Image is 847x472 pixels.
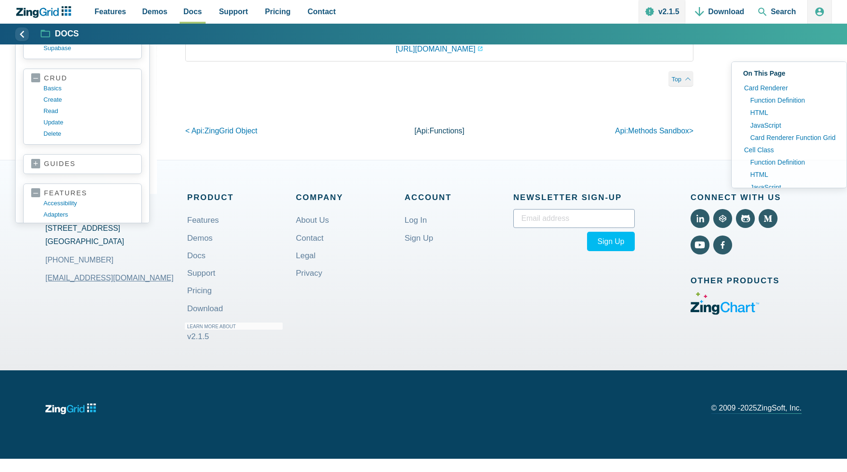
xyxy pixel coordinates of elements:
[204,127,257,135] span: ZingGrid object
[513,209,635,228] input: Email address
[745,131,839,144] a: Card Renderer Function Grid
[759,209,778,228] a: View Medium (External)
[219,5,248,18] span: Support
[31,189,134,198] a: features
[745,94,839,106] a: Function Definition
[745,181,839,193] a: JavaScript
[296,191,405,204] span: Company
[187,227,213,249] a: Demos
[296,209,329,231] a: About Us
[713,209,732,228] a: View Code Pen (External)
[691,209,709,228] a: View LinkedIn (External)
[736,209,755,228] a: View Github (External)
[45,222,187,266] address: [STREET_ADDRESS] [GEOGRAPHIC_DATA]
[745,106,839,119] a: HTML
[187,315,285,348] a: Learn More About v2.1.5
[405,191,513,204] span: Account
[43,43,134,54] a: supabase
[691,236,709,254] a: View YouTube (External)
[740,404,757,412] span: 2025
[430,127,462,135] span: functions
[187,245,206,267] a: Docs
[265,5,291,18] span: Pricing
[183,5,202,18] span: Docs
[187,191,296,204] span: Product
[739,144,839,156] a: Cell Class
[43,117,134,128] a: update
[296,227,324,249] a: Contact
[296,245,316,267] a: Legal
[187,262,216,284] a: Support
[45,401,96,417] a: ZingGrid logo
[43,128,134,140] a: delete
[628,127,689,135] span: Methods Sandbox
[691,191,802,204] span: Connect With Us
[185,323,283,330] small: Learn More About
[711,404,802,414] p: © 2009 - ZingSoft, Inc.
[405,209,427,231] a: Log In
[43,209,134,220] a: adapters
[43,198,134,209] a: accessibility
[308,5,336,18] span: Contact
[31,159,134,169] a: guides
[15,6,76,18] a: ZingChart Logo. Click to return to the homepage
[713,236,732,254] a: View Facebook (External)
[43,105,134,117] a: read
[187,209,219,231] a: Features
[187,332,209,341] span: v2.1.5
[43,83,134,94] a: basics
[745,119,839,131] a: JavaScript
[43,94,134,105] a: create
[513,191,635,204] span: Newsletter Sign‑up
[95,5,126,18] span: Features
[354,124,524,137] p: [api: ]
[185,127,258,135] a: < api:ZingGrid object
[745,156,839,168] a: Function Definition
[187,280,212,302] a: Pricing
[739,82,839,94] a: Card Renderer
[45,267,173,289] a: [EMAIL_ADDRESS][DOMAIN_NAME]
[396,43,483,55] a: [URL][DOMAIN_NAME]
[45,253,113,266] a: [PHONE_NUMBER]
[587,232,635,251] button: Sign Up
[691,308,759,316] a: Visit ZingChart (External)
[41,28,79,40] a: Docs
[187,297,223,320] a: Download
[296,262,322,284] a: Privacy
[31,74,134,83] a: crud
[55,30,79,38] strong: Docs
[405,227,433,249] a: Sign Up
[142,5,167,18] span: Demos
[615,127,693,135] a: api:Methods Sandbox>
[43,220,134,232] a: aggregation
[691,274,802,288] span: Other Products
[745,168,839,181] a: HTML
